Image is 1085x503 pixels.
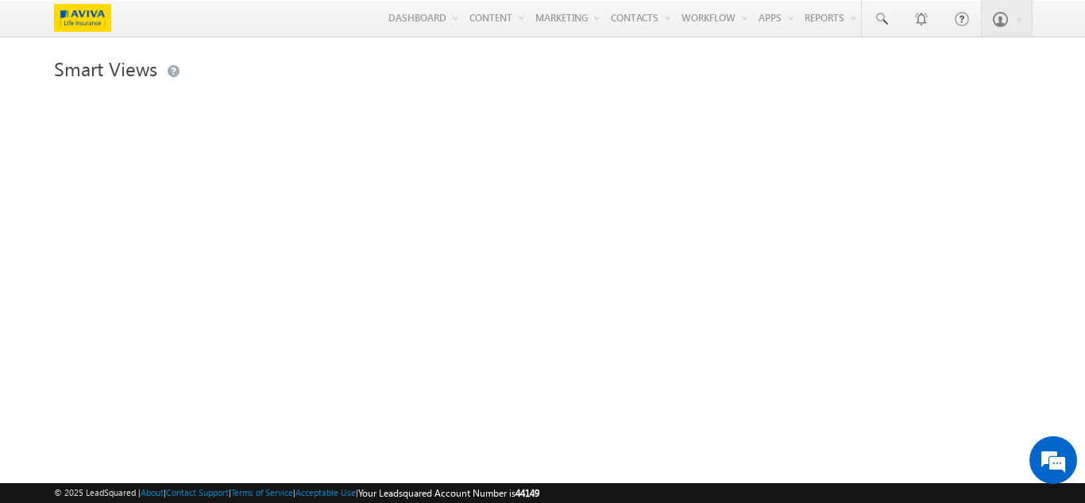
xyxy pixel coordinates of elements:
span: 44149 [515,487,539,499]
a: Contact Support [166,487,229,497]
span: Smart Views [54,56,157,81]
a: About [141,487,164,497]
a: Terms of Service [231,487,293,497]
span: © 2025 LeadSquared | | | | | [54,486,539,501]
img: Custom Logo [54,4,111,32]
span: Your Leadsquared Account Number is [358,487,539,499]
a: Acceptable Use [295,487,356,497]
